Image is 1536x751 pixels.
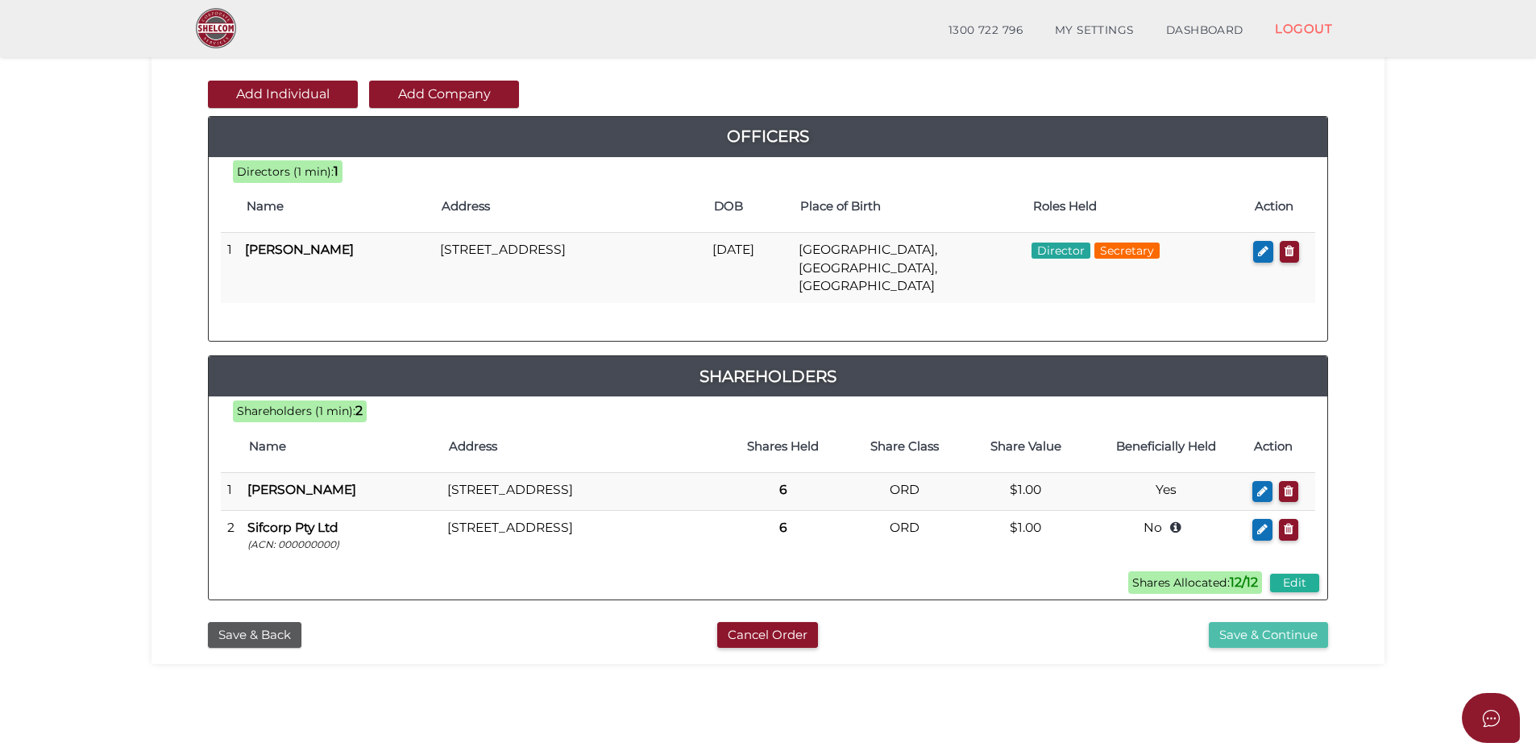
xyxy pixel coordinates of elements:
[717,622,818,649] button: Cancel Order
[1230,575,1258,590] b: 12/12
[237,404,355,418] span: Shareholders (1 min):
[1259,12,1348,45] a: LOGOUT
[247,520,338,535] b: Sifcorp Pty Ltd
[208,622,301,649] button: Save & Back
[209,123,1327,149] a: Officers
[434,233,706,303] td: [STREET_ADDRESS]
[1255,200,1307,214] h4: Action
[355,403,363,418] b: 2
[1094,243,1160,259] span: Secretary
[1039,15,1150,47] a: MY SETTINGS
[249,440,433,454] h4: Name
[247,482,356,497] b: [PERSON_NAME]
[369,81,519,108] button: Add Company
[800,200,1016,214] h4: Place of Birth
[973,440,1078,454] h4: Share Value
[441,472,722,511] td: [STREET_ADDRESS]
[965,511,1086,559] td: $1.00
[1086,511,1247,559] td: No
[237,164,334,179] span: Directors (1 min):
[706,233,793,303] td: [DATE]
[1128,571,1262,594] span: Shares Allocated:
[1209,622,1328,649] button: Save & Continue
[208,81,358,108] button: Add Individual
[844,472,965,511] td: ORD
[730,440,836,454] h4: Shares Held
[247,200,426,214] h4: Name
[965,472,1086,511] td: $1.00
[779,520,787,535] b: 6
[221,511,241,559] td: 2
[779,482,787,497] b: 6
[1270,574,1319,592] button: Edit
[245,242,354,257] b: [PERSON_NAME]
[1150,15,1260,47] a: DASHBOARD
[1086,472,1247,511] td: Yes
[1254,440,1307,454] h4: Action
[932,15,1039,47] a: 1300 722 796
[449,440,714,454] h4: Address
[1032,243,1090,259] span: Director
[247,537,434,551] p: (ACN: 000000000)
[221,233,239,303] td: 1
[1094,440,1239,454] h4: Beneficially Held
[442,200,698,214] h4: Address
[209,363,1327,389] a: Shareholders
[844,511,965,559] td: ORD
[852,440,957,454] h4: Share Class
[221,472,241,511] td: 1
[1462,693,1520,743] button: Open asap
[334,164,338,179] b: 1
[714,200,785,214] h4: DOB
[441,511,722,559] td: [STREET_ADDRESS]
[792,233,1024,303] td: [GEOGRAPHIC_DATA], [GEOGRAPHIC_DATA], [GEOGRAPHIC_DATA]
[1033,200,1239,214] h4: Roles Held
